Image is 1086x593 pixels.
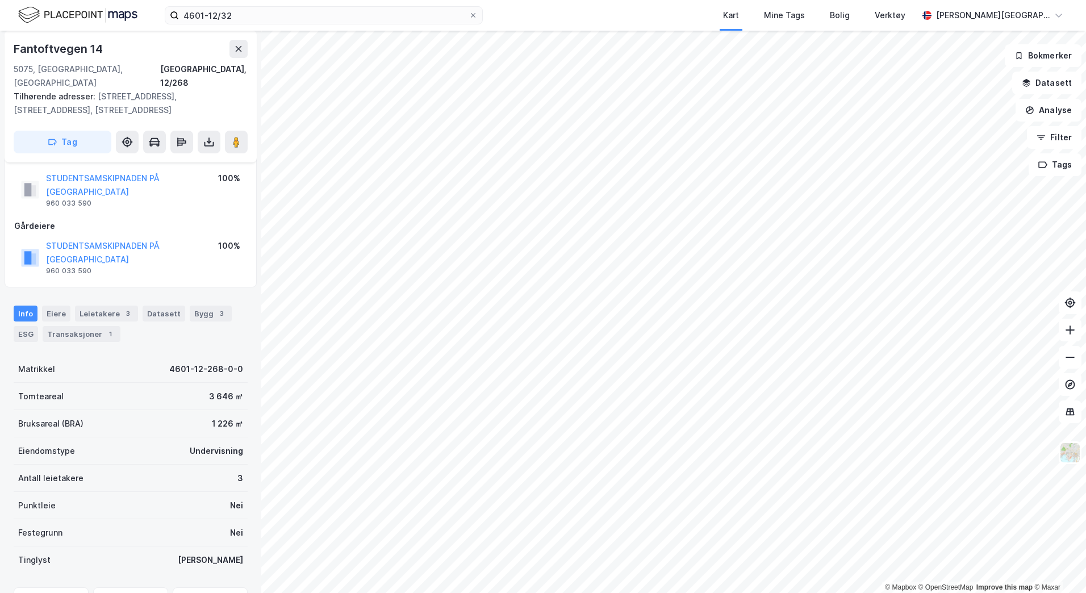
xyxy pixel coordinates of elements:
div: [PERSON_NAME][GEOGRAPHIC_DATA] [936,9,1050,22]
div: 4601-12-268-0-0 [169,362,243,376]
div: Verktøy [875,9,905,22]
div: [PERSON_NAME] [178,553,243,567]
div: Transaksjoner [43,326,120,342]
a: OpenStreetMap [918,583,974,591]
div: 5075, [GEOGRAPHIC_DATA], [GEOGRAPHIC_DATA] [14,62,160,90]
div: 100% [218,172,240,185]
div: 3 [216,308,227,319]
div: [GEOGRAPHIC_DATA], 12/268 [160,62,248,90]
div: Info [14,306,37,321]
button: Datasett [1012,72,1081,94]
div: Nei [230,499,243,512]
button: Tag [14,131,111,153]
div: ESG [14,326,38,342]
div: 3 646 ㎡ [209,390,243,403]
span: Tilhørende adresser: [14,91,98,101]
div: Bruksareal (BRA) [18,417,83,431]
div: 1 226 ㎡ [212,417,243,431]
div: Datasett [143,306,185,321]
div: Mine Tags [764,9,805,22]
div: Fantoftvegen 14 [14,40,105,58]
div: Undervisning [190,444,243,458]
div: Punktleie [18,499,56,512]
div: Bolig [830,9,850,22]
div: Leietakere [75,306,138,321]
div: 3 [237,471,243,485]
div: Kontrollprogram for chat [1029,538,1086,593]
div: Eiendomstype [18,444,75,458]
div: Nei [230,526,243,540]
div: Matrikkel [18,362,55,376]
div: Tinglyst [18,553,51,567]
input: Søk på adresse, matrikkel, gårdeiere, leietakere eller personer [179,7,469,24]
img: Z [1059,442,1081,463]
div: 1 [105,328,116,340]
iframe: Chat Widget [1029,538,1086,593]
img: logo.f888ab2527a4732fd821a326f86c7f29.svg [18,5,137,25]
div: Gårdeiere [14,219,247,233]
a: Mapbox [885,583,916,591]
div: Tomteareal [18,390,64,403]
div: Kart [723,9,739,22]
button: Tags [1029,153,1081,176]
div: Eiere [42,306,70,321]
button: Bokmerker [1005,44,1081,67]
a: Improve this map [976,583,1033,591]
div: Antall leietakere [18,471,83,485]
div: 960 033 590 [46,266,91,275]
div: Festegrunn [18,526,62,540]
div: Bygg [190,306,232,321]
div: 3 [122,308,133,319]
button: Filter [1027,126,1081,149]
div: 960 033 590 [46,199,91,208]
div: [STREET_ADDRESS], [STREET_ADDRESS], [STREET_ADDRESS] [14,90,239,117]
div: 100% [218,239,240,253]
button: Analyse [1016,99,1081,122]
